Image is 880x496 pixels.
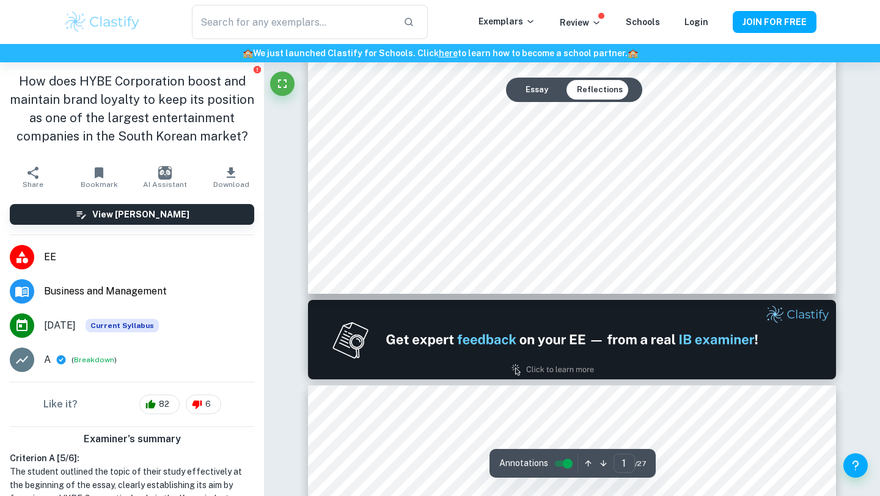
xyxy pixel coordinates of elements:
span: / 27 [635,458,646,469]
img: Ad [308,300,836,379]
span: Share [23,180,43,189]
h6: Like it? [43,397,78,412]
span: Bookmark [81,180,118,189]
span: 6 [199,398,218,410]
h6: Criterion A [ 5 / 6 ]: [10,451,254,465]
div: This exemplar is based on the current syllabus. Feel free to refer to it for inspiration/ideas wh... [86,319,159,332]
a: here [439,48,458,58]
span: 🏫 [243,48,253,58]
span: AI Assistant [143,180,187,189]
button: Report issue [252,65,262,74]
p: Exemplars [479,15,535,28]
h1: How does HYBE Corporation boost and maintain brand loyalty to keep its position as one of the lar... [10,72,254,145]
button: Bookmark [66,160,132,194]
span: EE [44,250,254,264]
span: Annotations [499,457,548,470]
button: View [PERSON_NAME] [10,204,254,225]
span: [DATE] [44,318,76,333]
button: JOIN FOR FREE [733,11,816,33]
button: Essay [516,80,558,100]
a: Login [684,17,708,27]
button: Reflections [567,80,632,100]
span: Download [213,180,249,189]
div: 6 [186,395,221,414]
img: Clastify logo [64,10,141,34]
button: Breakdown [74,354,114,365]
button: Help and Feedback [843,453,868,478]
button: Fullscreen [270,71,295,96]
input: Search for any exemplars... [192,5,394,39]
div: 82 [139,395,180,414]
button: AI Assistant [132,160,198,194]
span: Current Syllabus [86,319,159,332]
p: Review [560,16,601,29]
a: Schools [626,17,660,27]
h6: View [PERSON_NAME] [92,208,189,221]
span: 🏫 [628,48,638,58]
img: AI Assistant [158,166,172,180]
button: Download [198,160,264,194]
span: ( ) [71,354,117,366]
span: Business and Management [44,284,254,299]
h6: Examiner's summary [5,432,259,447]
h6: We just launched Clastify for Schools. Click to learn how to become a school partner. [2,46,878,60]
span: 82 [152,398,176,410]
p: A [44,352,51,367]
